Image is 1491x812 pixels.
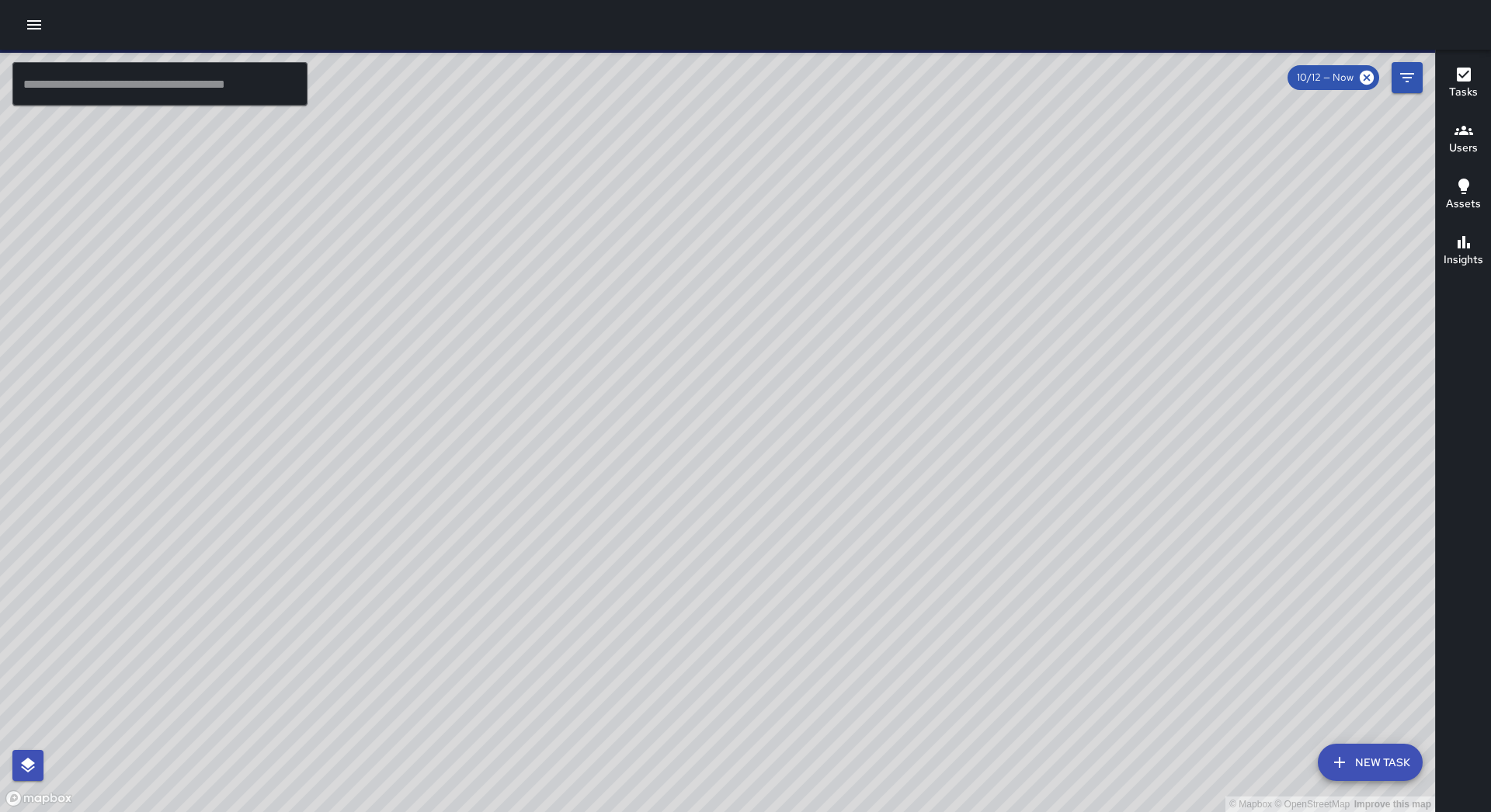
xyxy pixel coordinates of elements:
[1318,744,1423,781] button: New Task
[1444,252,1483,269] h6: Insights
[1392,62,1423,93] button: Filters
[1449,140,1478,157] h6: Users
[1436,224,1491,279] button: Insights
[1436,168,1491,224] button: Assets
[1288,70,1363,85] span: 10/12 — Now
[1436,112,1491,168] button: Users
[1436,56,1491,112] button: Tasks
[1449,84,1478,101] h6: Tasks
[1446,196,1481,213] h6: Assets
[1288,65,1379,90] div: 10/12 — Now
